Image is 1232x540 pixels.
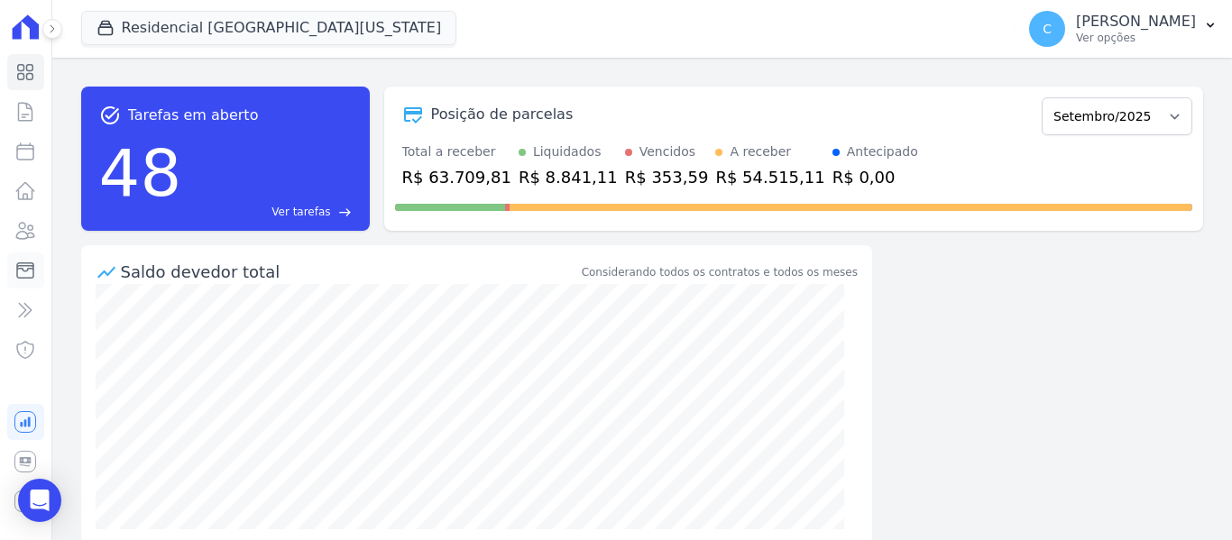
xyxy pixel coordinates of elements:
[99,126,182,220] div: 48
[582,264,858,280] div: Considerando todos os contratos e todos os meses
[99,105,121,126] span: task_alt
[625,165,709,189] div: R$ 353,59
[271,204,330,220] span: Ver tarefas
[639,142,695,161] div: Vencidos
[715,165,824,189] div: R$ 54.515,11
[402,142,511,161] div: Total a receber
[1076,31,1196,45] p: Ver opções
[402,165,511,189] div: R$ 63.709,81
[832,165,918,189] div: R$ 0,00
[338,206,352,219] span: east
[1015,4,1232,54] button: C [PERSON_NAME] Ver opções
[121,260,578,284] div: Saldo devedor total
[519,165,618,189] div: R$ 8.841,11
[431,104,574,125] div: Posição de parcelas
[1043,23,1052,35] span: C
[533,142,602,161] div: Liquidados
[847,142,918,161] div: Antecipado
[730,142,791,161] div: A receber
[81,11,457,45] button: Residencial [GEOGRAPHIC_DATA][US_STATE]
[188,204,351,220] a: Ver tarefas east
[1076,13,1196,31] p: [PERSON_NAME]
[128,105,259,126] span: Tarefas em aberto
[18,479,61,522] div: Open Intercom Messenger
